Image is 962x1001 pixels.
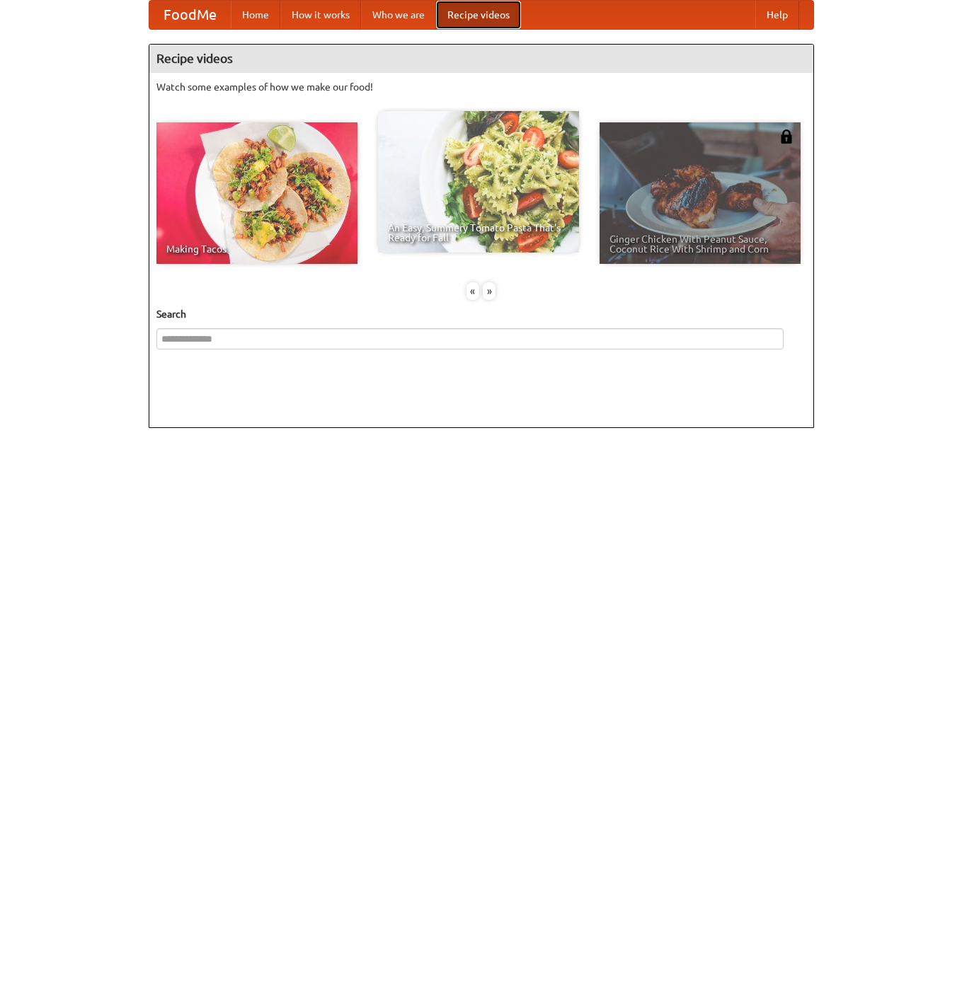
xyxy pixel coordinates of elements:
a: An Easy, Summery Tomato Pasta That's Ready for Fall [378,111,579,253]
h5: Search [156,307,806,321]
a: How it works [280,1,361,29]
a: Home [231,1,280,29]
a: Help [755,1,799,29]
a: FoodMe [149,1,231,29]
a: Who we are [361,1,436,29]
span: Making Tacos [166,244,348,254]
img: 483408.png [779,129,794,144]
a: Recipe videos [436,1,521,29]
p: Watch some examples of how we make our food! [156,80,806,94]
div: « [466,282,479,300]
span: An Easy, Summery Tomato Pasta That's Ready for Fall [388,223,569,243]
h4: Recipe videos [149,45,813,73]
a: Making Tacos [156,122,357,264]
div: » [483,282,496,300]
